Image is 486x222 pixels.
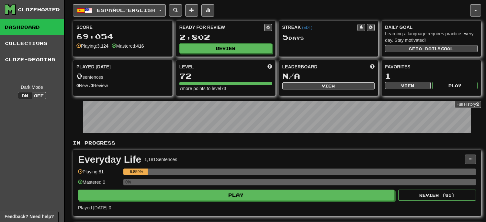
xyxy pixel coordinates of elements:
div: 6.859% [125,169,147,175]
div: 72 [179,72,272,80]
button: View [282,82,375,89]
span: Played [DATE] [76,64,111,70]
span: 0 [76,71,83,80]
button: Off [32,92,46,99]
strong: 3,124 [97,43,108,49]
span: N/A [282,71,300,80]
div: Daily Goal [385,24,478,30]
div: Clozemaster [18,6,60,13]
div: Playing: 81 [78,169,120,179]
strong: 0 [91,83,93,88]
span: a daily [419,46,441,51]
div: Dark Mode [5,84,59,90]
div: 1,181 Sentences [144,156,177,163]
div: Everyday Life [78,155,141,164]
strong: 0 [76,83,79,88]
div: Score [76,24,169,30]
p: In Progress [73,140,481,146]
div: sentences [76,72,169,80]
span: 5 [282,32,288,41]
div: Favorites [385,64,478,70]
div: Ready for Review [179,24,264,30]
button: Español/English [73,4,166,17]
div: 69,054 [76,32,169,41]
div: Mastered: [112,43,144,49]
div: Streak [282,24,358,30]
span: Level [179,64,194,70]
span: Español / English [97,7,155,13]
button: View [385,82,430,89]
a: (EDT) [302,25,312,30]
div: 7 more points to level 73 [179,85,272,92]
button: Play [432,82,478,89]
span: Leaderboard [282,64,318,70]
span: Open feedback widget [5,213,54,220]
div: 1 [385,72,478,80]
div: Playing: [76,43,108,49]
div: New / Review [76,82,169,89]
button: Add sentence to collection [185,4,198,17]
div: Learning a language requires practice every day. Stay motivated! [385,30,478,43]
span: Played [DATE]: 0 [78,205,111,210]
span: Score more points to level up [267,64,272,70]
button: More stats [201,4,214,17]
button: Search sentences [169,4,182,17]
button: Review [179,43,272,53]
button: On [18,92,32,99]
strong: 416 [136,43,144,49]
button: Review (81) [398,190,476,201]
a: Full History [455,101,481,108]
div: Mastered: 0 [78,179,120,190]
div: 2,802 [179,33,272,41]
button: Seta dailygoal [385,45,478,52]
span: This week in points, UTC [370,64,375,70]
div: Day s [282,33,375,41]
button: Play [78,190,394,201]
